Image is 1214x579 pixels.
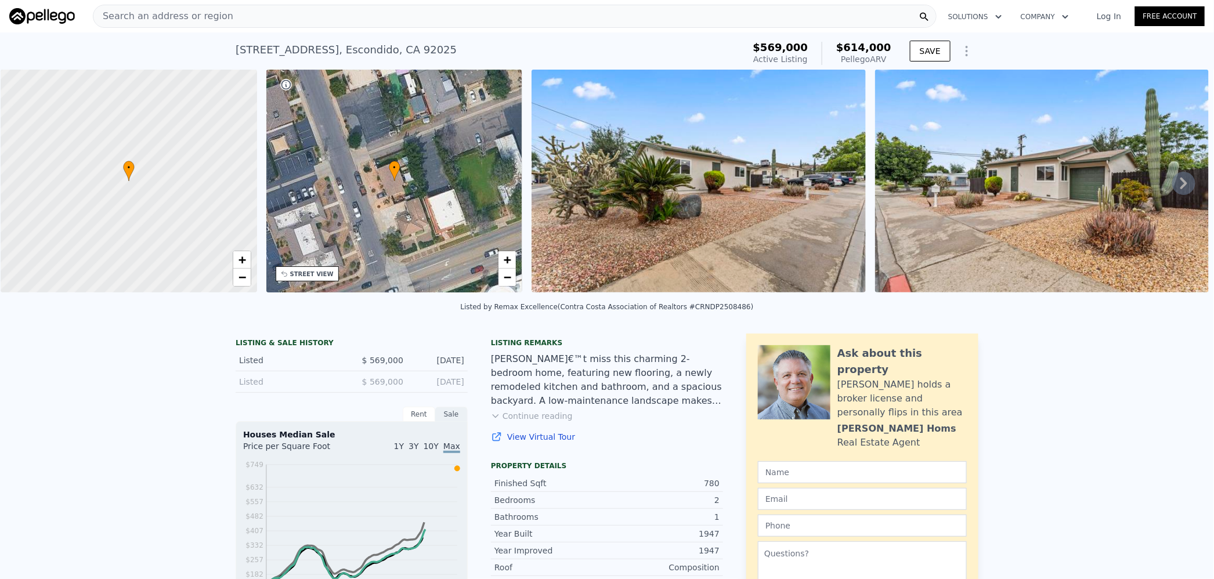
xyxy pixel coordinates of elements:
[245,461,263,469] tspan: $749
[245,512,263,520] tspan: $482
[413,354,464,366] div: [DATE]
[758,488,967,510] input: Email
[1135,6,1205,26] a: Free Account
[245,542,263,550] tspan: $332
[239,376,342,388] div: Listed
[836,53,891,65] div: Pellego ARV
[243,429,460,440] div: Houses Median Sale
[389,162,400,173] span: •
[491,338,723,348] div: Listing remarks
[875,70,1209,292] img: Sale: 167612254 Parcel: 22777449
[498,269,516,286] a: Zoom out
[491,461,723,471] div: Property details
[243,440,352,459] div: Price per Square Foot
[837,422,956,436] div: [PERSON_NAME] Homs
[389,161,400,181] div: •
[607,545,720,556] div: 1947
[498,251,516,269] a: Zoom in
[491,410,573,422] button: Continue reading
[93,9,233,23] span: Search an address or region
[245,498,263,506] tspan: $557
[413,376,464,388] div: [DATE]
[607,494,720,506] div: 2
[394,442,404,451] span: 1Y
[491,431,723,443] a: View Virtual Tour
[939,6,1011,27] button: Solutions
[290,270,334,278] div: STREET VIEW
[607,477,720,489] div: 780
[245,483,263,491] tspan: $632
[236,42,457,58] div: [STREET_ADDRESS] , Escondido , CA 92025
[494,511,607,523] div: Bathrooms
[236,338,468,350] div: LISTING & SALE HISTORY
[837,436,920,450] div: Real Estate Agent
[494,545,607,556] div: Year Improved
[836,41,891,53] span: $614,000
[443,442,460,453] span: Max
[245,527,263,535] tspan: $407
[607,528,720,540] div: 1947
[424,442,439,451] span: 10Y
[460,303,753,311] div: Listed by Remax Excellence (Contra Costa Association of Realtors #CRNDP2508486)
[494,494,607,506] div: Bedrooms
[494,477,607,489] div: Finished Sqft
[362,356,403,365] span: $ 569,000
[504,252,511,267] span: +
[607,511,720,523] div: 1
[491,352,723,408] div: [PERSON_NAME]€™t miss this charming 2-bedroom home, featuring new flooring, a newly remodeled kit...
[1011,6,1078,27] button: Company
[233,251,251,269] a: Zoom in
[403,407,435,422] div: Rent
[123,162,135,173] span: •
[239,354,342,366] div: Listed
[233,269,251,286] a: Zoom out
[504,270,511,284] span: −
[758,515,967,537] input: Phone
[245,571,263,579] tspan: $182
[758,461,967,483] input: Name
[494,562,607,573] div: Roof
[409,442,418,451] span: 3Y
[494,528,607,540] div: Year Built
[532,70,866,292] img: Sale: 167612254 Parcel: 22777449
[362,377,403,386] span: $ 569,000
[9,8,75,24] img: Pellego
[238,270,245,284] span: −
[753,55,808,64] span: Active Listing
[1083,10,1135,22] a: Log In
[837,345,967,378] div: Ask about this property
[753,41,808,53] span: $569,000
[910,41,951,61] button: SAVE
[837,378,967,419] div: [PERSON_NAME] holds a broker license and personally flips in this area
[238,252,245,267] span: +
[245,556,263,564] tspan: $257
[955,39,978,63] button: Show Options
[435,407,468,422] div: Sale
[123,161,135,181] div: •
[607,562,720,573] div: Composition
